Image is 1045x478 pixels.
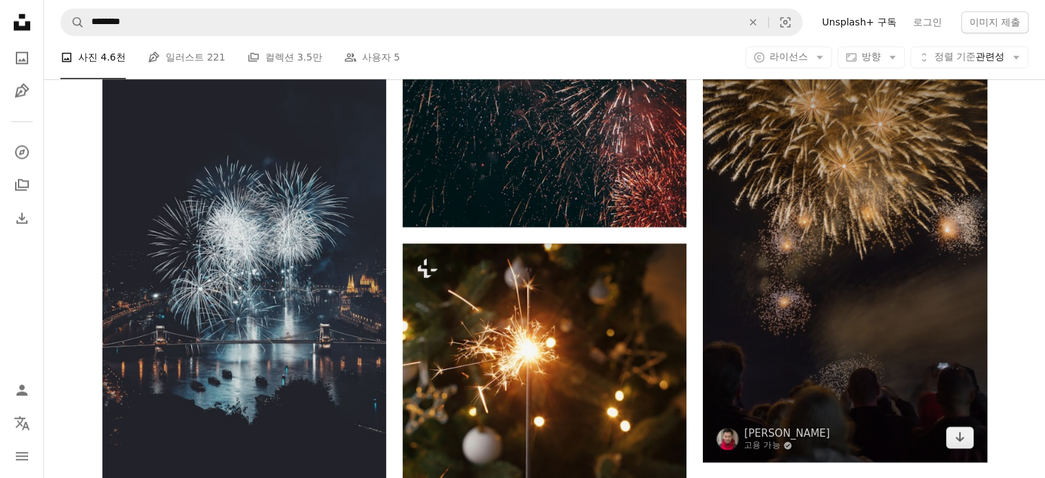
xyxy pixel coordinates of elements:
span: 관련성 [934,51,1004,65]
a: 고용 가능 [744,440,830,451]
button: 이미지 제출 [961,11,1029,33]
a: Unsplash+ 구독 [813,11,904,33]
a: 야간에 불꽃놀이를 구경하는 사람들 [703,242,987,254]
a: [PERSON_NAME] [744,426,830,440]
a: 홈 — Unsplash [8,8,36,39]
form: 사이트 전체에서 이미지 찾기 [60,8,802,36]
a: 사용자 5 [344,36,400,80]
button: 메뉴 [8,442,36,470]
button: 시각적 검색 [769,9,802,35]
a: 사진 [8,44,36,72]
a: 로그인 / 가입 [8,376,36,404]
img: Michael Fousert의 프로필로 이동 [717,428,739,450]
a: 일러스트 [8,77,36,105]
a: 로그인 [905,11,950,33]
button: 방향 [838,47,905,69]
a: 탐색 [8,138,36,166]
a: 다운로드 내역 [8,204,36,232]
button: 언어 [8,409,36,437]
a: 다운로드 [946,426,974,448]
span: 3.5만 [297,50,322,65]
a: 컬렉션 3.5만 [247,36,322,80]
a: 일러스트 221 [148,36,225,80]
button: 삭제 [738,9,768,35]
span: 221 [207,50,225,65]
span: 정렬 기준 [934,52,976,63]
a: 야간에 다리 위의 불꽃놀이 [102,279,386,292]
a: 컬렉션 [8,171,36,199]
button: Unsplash 검색 [61,9,85,35]
button: 라이선스 [745,47,832,69]
span: 라이선스 [769,52,808,63]
span: 방향 [862,52,881,63]
span: 5 [394,50,400,65]
a: 축제 저녁 방에서 크리스마스 트리 조명을 배경으로 불타는 폭죽을 들고 있습니다. 새해 복 많이 받으세요! 여자 손에 빛나는 불꽃놀이 벵골. 텍스트를 위한 공간입니다. 대기 순간 [403,450,686,462]
button: 정렬 기준관련성 [910,47,1029,69]
img: 야간에 불꽃놀이를 구경하는 사람들 [703,36,987,462]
